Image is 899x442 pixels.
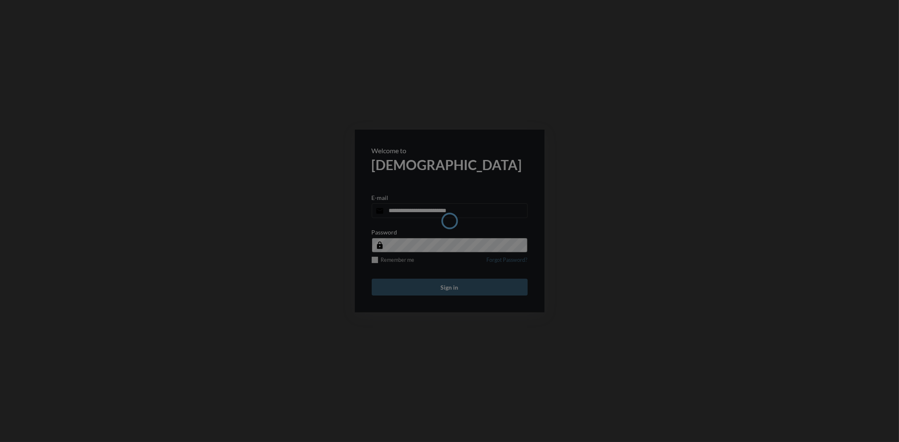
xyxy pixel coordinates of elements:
label: Remember me [372,257,415,263]
h2: [DEMOGRAPHIC_DATA] [372,157,528,173]
p: Welcome to [372,146,528,154]
p: Password [372,229,397,236]
p: E-mail [372,194,389,201]
button: Sign in [372,279,528,296]
a: Forgot Password? [487,257,528,268]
